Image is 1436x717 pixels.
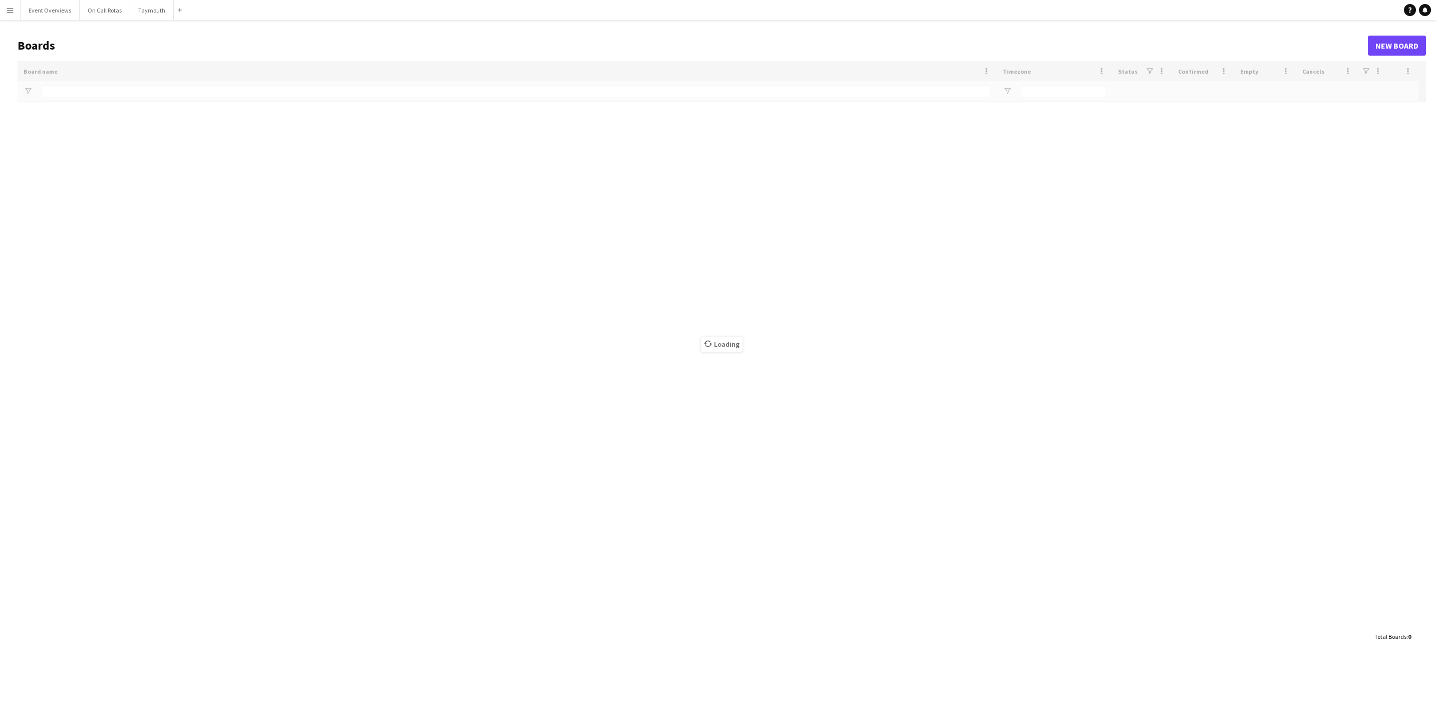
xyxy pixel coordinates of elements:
span: Total Boards [1374,633,1406,640]
button: Taymouth [130,1,174,20]
button: On Call Rotas [80,1,130,20]
button: Event Overviews [21,1,80,20]
h1: Boards [18,38,1368,53]
a: New Board [1368,36,1426,56]
span: 0 [1408,633,1411,640]
span: Loading [701,337,743,352]
div: : [1374,627,1411,646]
